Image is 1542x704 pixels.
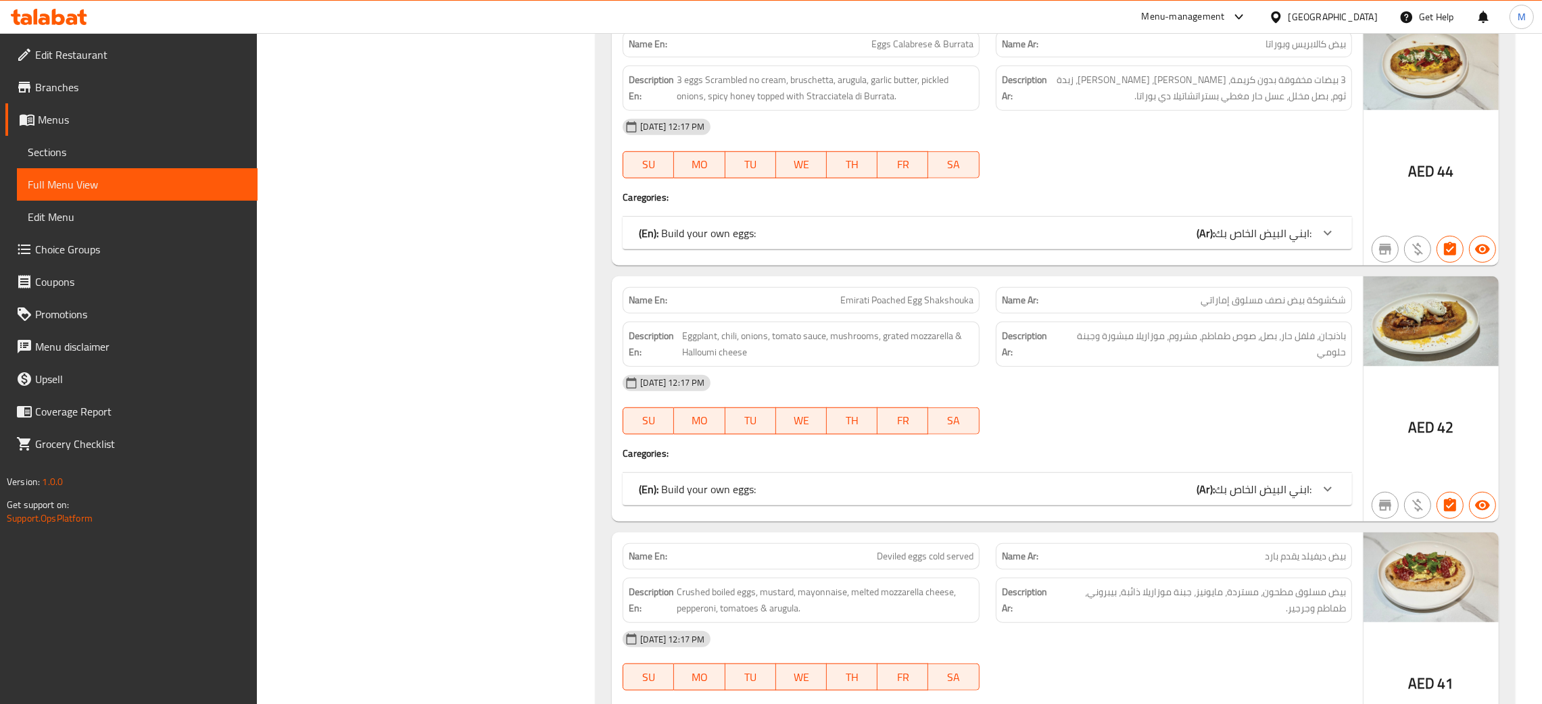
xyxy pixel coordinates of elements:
span: باذنجان، فلفل حار، بصل، صوص طماطم، مشروم، موزاريلا مبشورة وجبنة حلومي [1060,328,1346,361]
span: AED [1408,670,1435,697]
span: FR [883,411,923,430]
span: Version: [7,473,40,491]
a: Edit Menu [17,201,258,233]
div: (En): Build your own eggs:(Ar):ابني البيض الخاص بك: [623,217,1352,249]
h4: Caregories: [623,447,1352,460]
span: WE [781,668,821,687]
a: Support.OpsPlatform [7,509,93,527]
span: SA [934,411,973,430]
button: Not branch specific item [1372,492,1399,519]
a: Branches [5,71,258,103]
span: WE [781,155,821,174]
span: SU [629,155,669,174]
a: Full Menu View [17,168,258,201]
span: 41 [1438,670,1454,697]
button: WE [776,151,827,178]
b: (Ar): [1197,479,1215,499]
button: Not branch specific item [1372,236,1399,263]
strong: Description En: [629,328,679,361]
strong: Description Ar: [1002,328,1057,361]
strong: Name En: [629,37,667,51]
button: FR [877,663,928,690]
button: TU [725,407,776,434]
span: Menu disclaimer [35,338,247,355]
strong: Name Ar: [1002,293,1038,307]
button: WE [776,663,827,690]
button: SA [928,407,979,434]
span: Coverage Report [35,403,247,420]
strong: Description Ar: [1002,584,1054,617]
span: Deviled eggs cold served [877,549,973,563]
span: AED [1408,158,1435,184]
span: FR [883,668,923,687]
span: AED [1408,414,1435,441]
span: MO [679,668,719,687]
span: Grocery Checklist [35,436,247,452]
span: Edit Restaurant [35,47,247,63]
h4: Caregories: [623,191,1352,204]
button: Purchased item [1404,492,1431,519]
span: Emirati Poached Egg Shakshouka [840,293,973,307]
span: [DATE] 12:17 PM [635,120,710,133]
button: MO [674,407,725,434]
span: بيض مسلوق مطحون، مستردة، مايونيز، جبنة موزاريلا ذائبة، بيبروني، طماطم وجرجير. [1057,584,1346,617]
button: MO [674,663,725,690]
span: TH [832,411,872,430]
a: Menus [5,103,258,136]
span: Eggplant, chili, onions, tomato sauce, mushrooms, grated mozzarella & Halloumi cheese [682,328,973,361]
b: (En): [639,479,658,499]
span: 1.0.0 [42,473,63,491]
span: شكشوكة بيض نصف مسلوق إماراتي [1201,293,1346,307]
button: SU [623,151,674,178]
button: SU [623,663,674,690]
p: Build your own eggs: [639,225,756,241]
span: [DATE] 12:17 PM [635,633,710,646]
span: Edit Menu [28,209,247,225]
span: SU [629,668,669,687]
a: Grocery Checklist [5,428,258,460]
button: Available [1469,236,1496,263]
strong: Description En: [629,72,674,105]
a: Menu disclaimer [5,330,258,363]
span: WE [781,411,821,430]
strong: Description En: [629,584,674,617]
span: Sections [28,144,247,160]
span: بيض ديفيلد يقدم بارد [1265,549,1346,563]
span: TH [832,668,872,687]
span: Get support on: [7,496,69,513]
button: Has choices [1437,236,1464,263]
span: Full Menu View [28,176,247,193]
button: Has choices [1437,492,1464,519]
button: FR [877,407,928,434]
a: Coverage Report [5,395,258,428]
span: TU [731,155,771,174]
button: Purchased item [1404,236,1431,263]
span: Promotions [35,306,247,322]
button: TH [827,151,877,178]
b: (Ar): [1197,223,1215,243]
img: Deviled_eggs_cold_served638954388347273803.jpg [1364,532,1499,622]
a: Coupons [5,266,258,298]
span: Menus [38,111,247,128]
span: Choice Groups [35,241,247,257]
button: MO [674,151,725,178]
div: Menu-management [1142,9,1225,25]
span: SU [629,411,669,430]
span: ابني البيض الخاص بك: [1215,223,1311,243]
span: بيض كالابريس وبوراتا [1266,37,1346,51]
p: Build your own eggs: [639,481,756,497]
button: TU [725,663,776,690]
span: SA [934,155,973,174]
a: Sections [17,136,258,168]
strong: Name En: [629,293,667,307]
span: SA [934,668,973,687]
button: Available [1469,492,1496,519]
span: 44 [1438,158,1454,184]
button: SA [928,663,979,690]
strong: Name Ar: [1002,549,1038,563]
span: TU [731,411,771,430]
span: Eggs Calabrese & Burrata [871,37,973,51]
span: ابني البيض الخاص بك: [1215,479,1311,499]
button: TH [827,407,877,434]
a: Edit Restaurant [5,39,258,71]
